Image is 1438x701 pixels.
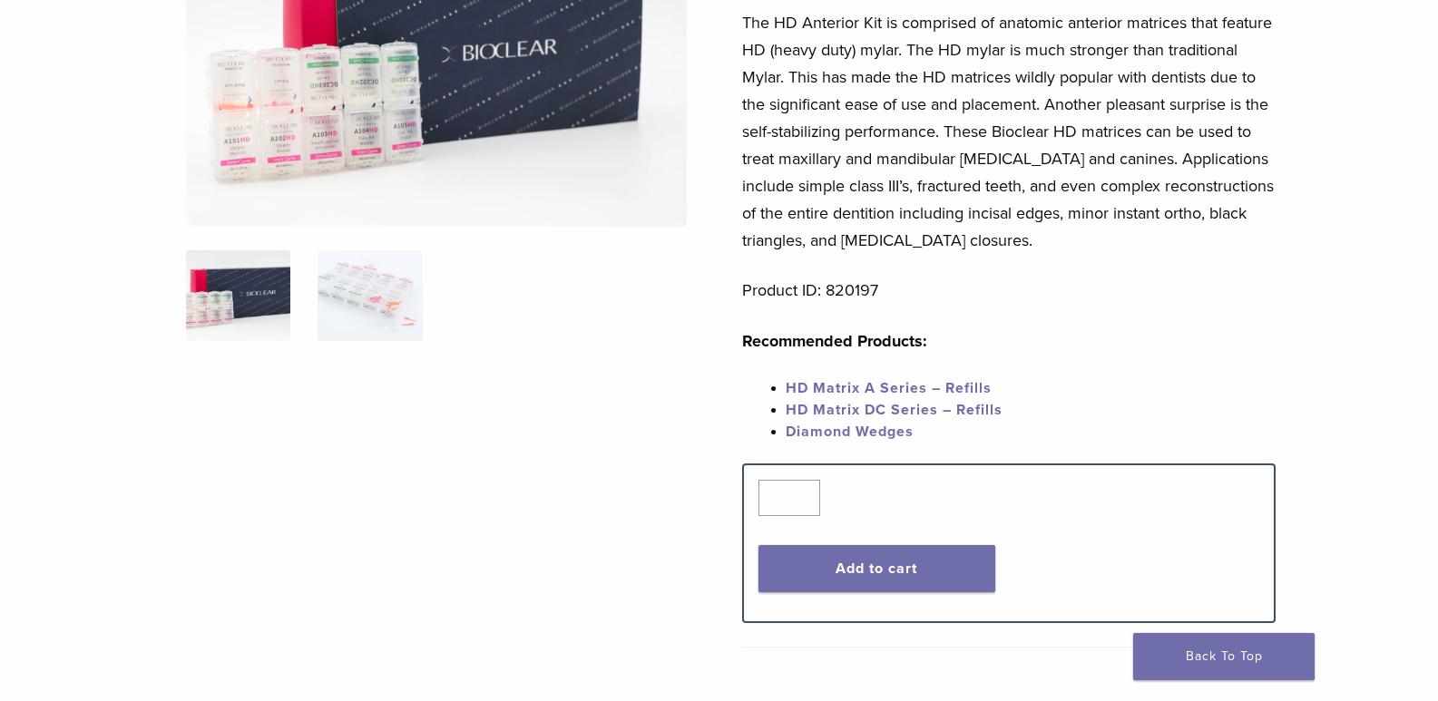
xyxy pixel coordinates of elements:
a: HD Matrix A Series – Refills [786,379,992,397]
p: Product ID: 820197 [742,277,1276,304]
p: The HD Anterior Kit is comprised of anatomic anterior matrices that feature HD (heavy duty) mylar... [742,9,1276,254]
img: Complete HD Anterior Kit - Image 2 [318,250,422,341]
img: IMG_8088-1-324x324.jpg [186,250,290,341]
button: Add to cart [758,545,995,592]
strong: Recommended Products: [742,331,927,351]
a: HD Matrix DC Series – Refills [786,401,1003,419]
a: Back To Top [1133,633,1315,680]
a: Diamond Wedges [786,423,914,441]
